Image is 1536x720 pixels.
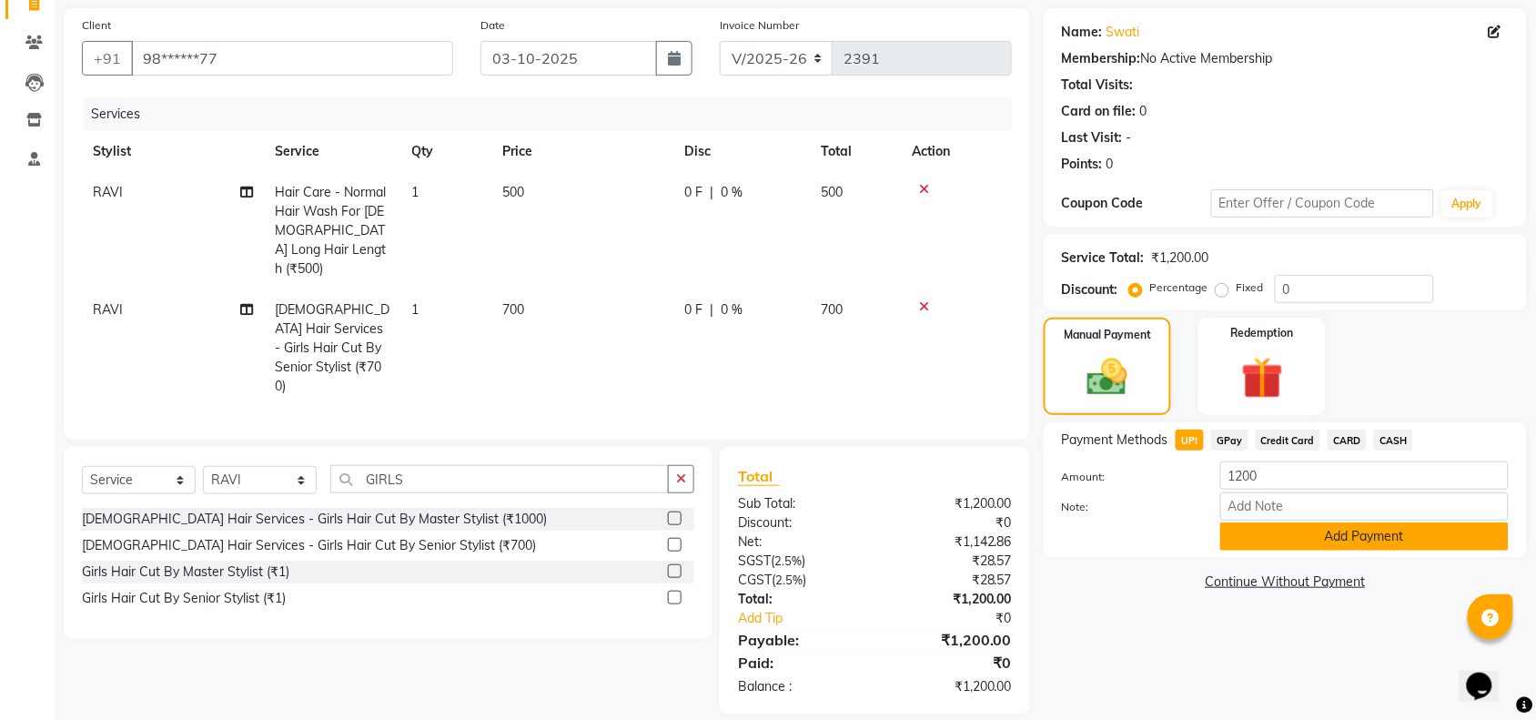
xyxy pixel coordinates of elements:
[724,677,875,696] div: Balance :
[1460,647,1518,702] iframe: chat widget
[774,553,802,568] span: 2.5%
[502,184,524,200] span: 500
[1176,430,1204,451] span: UPI
[131,41,453,76] input: Search by Name/Mobile/Email/Code
[82,536,536,555] div: [DEMOGRAPHIC_DATA] Hair Services - Girls Hair Cut By Senior Stylist (₹700)
[724,629,875,651] div: Payable:
[1228,352,1297,404] img: _gift.svg
[1062,431,1168,450] span: Payment Methods
[874,652,1026,674] div: ₹0
[900,609,1026,628] div: ₹0
[1220,492,1509,521] input: Add Note
[1062,102,1137,121] div: Card on file:
[724,571,875,590] div: ( )
[400,131,491,172] th: Qty
[724,494,875,513] div: Sub Total:
[810,131,901,172] th: Total
[1062,280,1118,299] div: Discount:
[874,571,1026,590] div: ₹28.57
[502,301,524,318] span: 700
[1328,430,1367,451] span: CARD
[1211,430,1248,451] span: GPay
[1127,128,1132,147] div: -
[1150,279,1208,296] label: Percentage
[710,300,713,319] span: |
[1062,23,1103,42] div: Name:
[1062,155,1103,174] div: Points:
[775,573,803,587] span: 2.5%
[264,131,400,172] th: Service
[82,510,547,529] div: [DEMOGRAPHIC_DATA] Hair Services - Girls Hair Cut By Master Stylist (₹1000)
[874,629,1026,651] div: ₹1,200.00
[1062,128,1123,147] div: Last Visit:
[1441,190,1493,218] button: Apply
[1062,194,1211,213] div: Coupon Code
[738,572,772,588] span: CGST
[673,131,810,172] th: Disc
[874,513,1026,532] div: ₹0
[1048,499,1207,515] label: Note:
[724,609,900,628] a: Add Tip
[724,513,875,532] div: Discount:
[275,301,389,394] span: [DEMOGRAPHIC_DATA] Hair Services - Girls Hair Cut By Senior Stylist (₹700)
[1062,76,1134,95] div: Total Visits:
[93,184,123,200] span: RAVI
[1062,49,1509,68] div: No Active Membership
[721,183,743,202] span: 0 %
[275,184,386,277] span: Hair Care - Normal Hair Wash For [DEMOGRAPHIC_DATA] Long Hair Length (₹500)
[684,183,702,202] span: 0 F
[330,465,669,493] input: Search or Scan
[491,131,673,172] th: Price
[1047,573,1523,592] a: Continue Without Payment
[874,494,1026,513] div: ₹1,200.00
[1152,248,1209,268] div: ₹1,200.00
[1211,189,1434,218] input: Enter Offer / Coupon Code
[84,97,1026,131] div: Services
[82,41,133,76] button: +91
[411,301,419,318] span: 1
[721,300,743,319] span: 0 %
[82,589,286,608] div: Girls Hair Cut By Senior Stylist (₹1)
[1220,522,1509,551] button: Add Payment
[82,17,111,34] label: Client
[874,532,1026,552] div: ₹1,142.86
[82,563,289,582] div: Girls Hair Cut By Master Stylist (₹1)
[738,553,771,569] span: SGST
[1231,325,1294,341] label: Redemption
[1140,102,1147,121] div: 0
[93,301,123,318] span: RAVI
[710,183,713,202] span: |
[724,652,875,674] div: Paid:
[1062,49,1141,68] div: Membership:
[1048,469,1207,485] label: Amount:
[480,17,505,34] label: Date
[874,552,1026,571] div: ₹28.57
[724,590,875,609] div: Total:
[901,131,1012,172] th: Action
[1064,327,1151,343] label: Manual Payment
[1107,155,1114,174] div: 0
[1062,248,1145,268] div: Service Total:
[724,552,875,571] div: ( )
[874,677,1026,696] div: ₹1,200.00
[1220,461,1509,490] input: Amount
[874,590,1026,609] div: ₹1,200.00
[684,300,702,319] span: 0 F
[1075,354,1140,401] img: _cash.svg
[738,467,780,486] span: Total
[82,131,264,172] th: Stylist
[1374,430,1413,451] span: CASH
[720,17,799,34] label: Invoice Number
[1237,279,1264,296] label: Fixed
[821,301,843,318] span: 700
[821,184,843,200] span: 500
[1107,23,1140,42] a: Swati
[411,184,419,200] span: 1
[1256,430,1321,451] span: Credit Card
[724,532,875,552] div: Net:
